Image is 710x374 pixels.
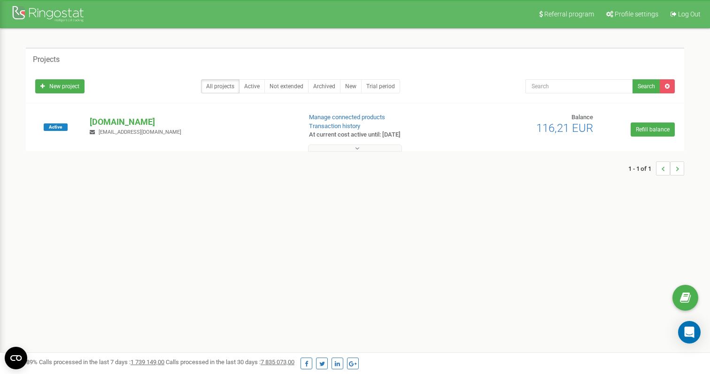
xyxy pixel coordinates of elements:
[239,79,265,93] a: Active
[90,116,293,128] p: [DOMAIN_NAME]
[309,130,458,139] p: At current cost active until: [DATE]
[628,161,656,176] span: 1 - 1 of 1
[525,79,633,93] input: Search
[361,79,400,93] a: Trial period
[261,359,294,366] u: 7 835 073,00
[35,79,85,93] a: New project
[309,122,360,130] a: Transaction history
[44,123,68,131] span: Active
[131,359,164,366] u: 1 739 149,00
[201,79,239,93] a: All projects
[308,79,340,93] a: Archived
[99,129,181,135] span: [EMAIL_ADDRESS][DOMAIN_NAME]
[33,55,60,64] h5: Projects
[309,114,385,121] a: Manage connected products
[571,114,593,121] span: Balance
[166,359,294,366] span: Calls processed in the last 30 days :
[633,79,660,93] button: Search
[678,321,701,343] div: Open Intercom Messenger
[631,122,675,137] a: Refill balance
[615,10,658,18] span: Profile settings
[39,359,164,366] span: Calls processed in the last 7 days :
[264,79,309,93] a: Not extended
[628,152,684,185] nav: ...
[678,10,701,18] span: Log Out
[5,347,27,369] button: Open CMP widget
[536,122,593,135] span: 116,21 EUR
[544,10,594,18] span: Referral program
[340,79,362,93] a: New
